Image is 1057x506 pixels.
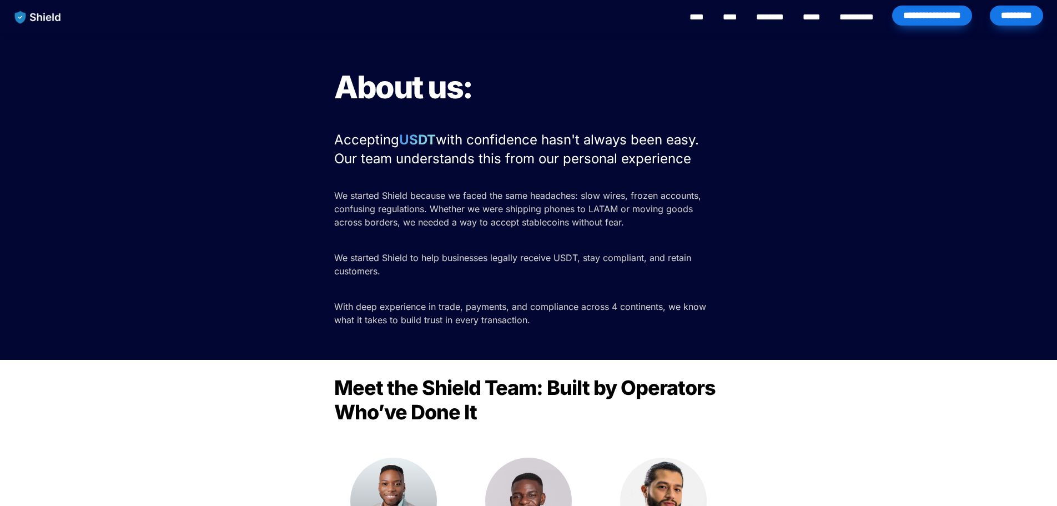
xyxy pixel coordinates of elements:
span: Accepting [334,132,399,148]
span: We started Shield to help businesses legally receive USDT, stay compliant, and retain customers. [334,252,694,277]
span: We started Shield because we faced the same headaches: slow wires, frozen accounts, confusing reg... [334,190,704,228]
span: With deep experience in trade, payments, and compliance across 4 continents, we know what it take... [334,301,709,325]
span: Meet the Shield Team: Built by Operators Who’ve Done It [334,375,719,424]
span: About us: [334,68,472,106]
span: with confidence hasn't always been easy. Our team understands this from our personal experience [334,132,703,167]
img: website logo [9,6,67,29]
strong: USDT [399,132,436,148]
